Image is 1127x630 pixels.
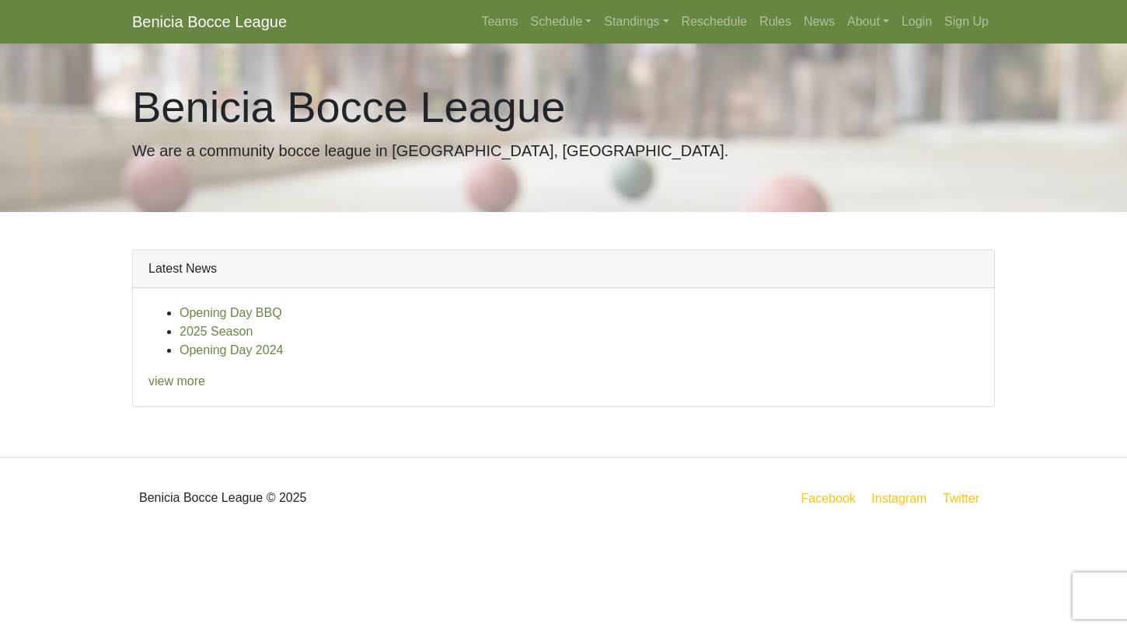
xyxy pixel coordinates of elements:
[132,6,287,37] a: Benicia Bocce League
[180,306,282,319] a: Opening Day BBQ
[868,489,930,508] a: Instagram
[797,6,841,37] a: News
[132,81,995,133] h1: Benicia Bocce League
[525,6,598,37] a: Schedule
[895,6,938,37] a: Login
[675,6,754,37] a: Reschedule
[148,374,205,388] a: view more
[940,489,992,508] a: Twitter
[798,489,859,508] a: Facebook
[841,6,895,37] a: About
[180,325,253,338] a: 2025 Season
[938,6,995,37] a: Sign Up
[132,139,995,162] p: We are a community bocce league in [GEOGRAPHIC_DATA], [GEOGRAPHIC_DATA].
[120,470,563,526] div: Benicia Bocce League © 2025
[133,250,994,288] div: Latest News
[753,6,797,37] a: Rules
[180,343,283,357] a: Opening Day 2024
[475,6,524,37] a: Teams
[598,6,675,37] a: Standings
